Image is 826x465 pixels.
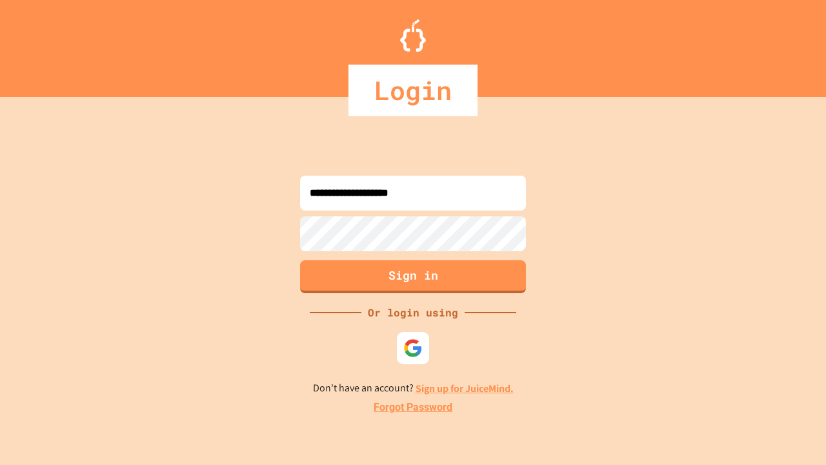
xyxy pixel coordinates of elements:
a: Forgot Password [374,400,452,415]
button: Sign in [300,260,526,293]
p: Don't have an account? [313,380,514,397]
div: Login [348,65,478,116]
img: Logo.svg [400,19,426,52]
img: google-icon.svg [403,338,423,358]
div: Or login using [361,305,465,320]
a: Sign up for JuiceMind. [416,382,514,395]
